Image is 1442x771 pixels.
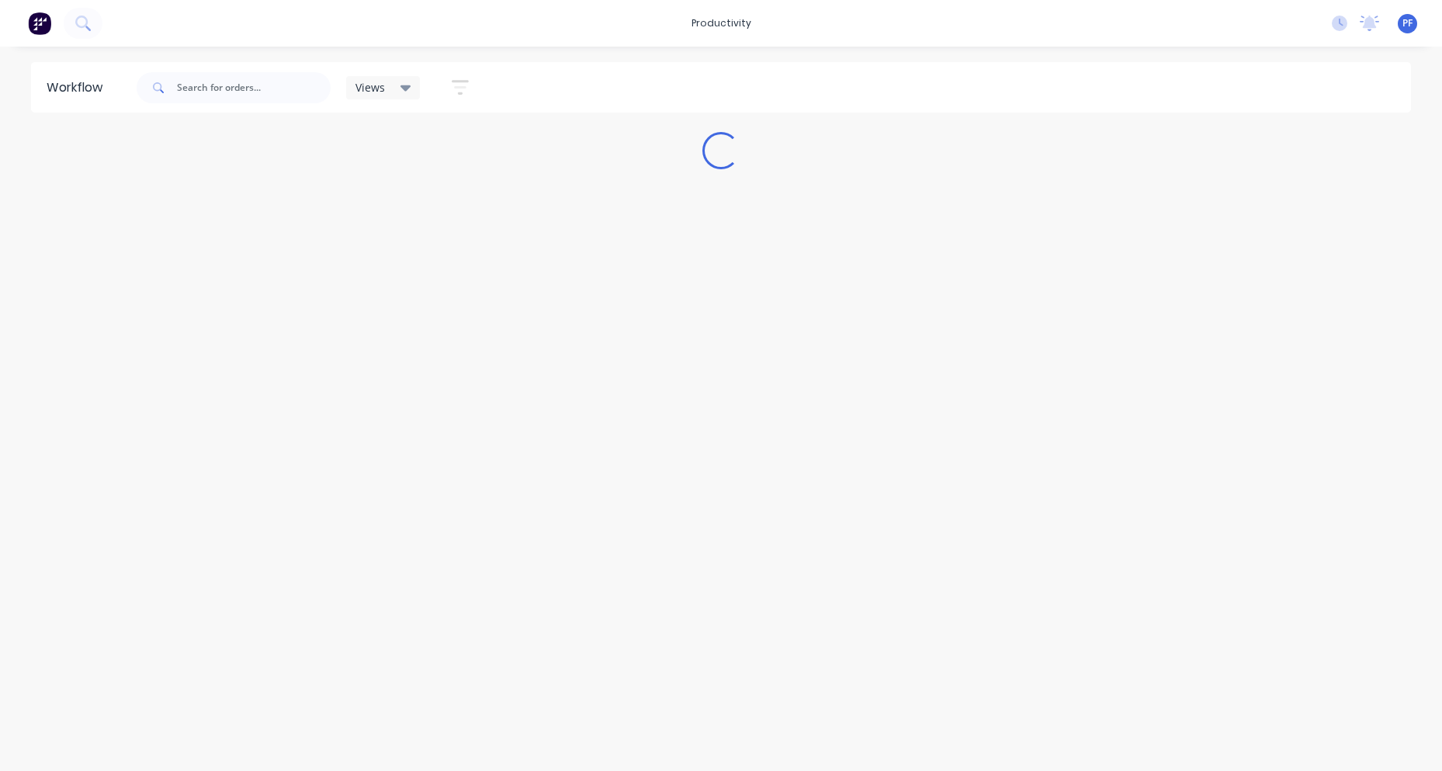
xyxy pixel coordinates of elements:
img: Factory [28,12,51,35]
div: Workflow [47,78,110,97]
input: Search for orders... [177,72,331,103]
div: productivity [684,12,759,35]
span: Views [355,79,385,96]
span: PF [1402,16,1413,30]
